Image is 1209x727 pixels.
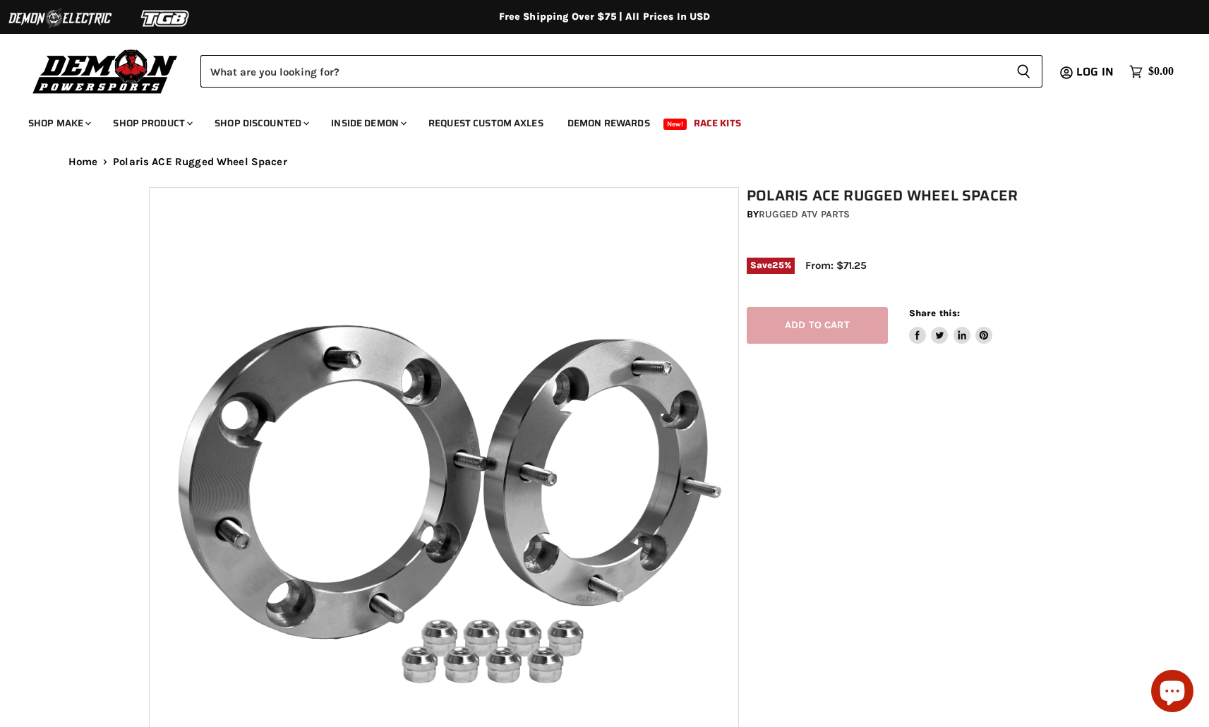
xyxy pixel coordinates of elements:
a: Race Kits [683,109,752,138]
span: Log in [1076,63,1114,80]
span: From: $71.25 [805,259,867,272]
span: 25 [772,260,783,270]
img: Demon Powersports [28,46,183,96]
span: Share this: [909,308,960,318]
input: Search [200,55,1005,88]
span: $0.00 [1148,65,1174,78]
button: Search [1005,55,1042,88]
span: New! [663,119,687,130]
span: Save % [747,258,795,273]
a: $0.00 [1122,61,1181,82]
inbox-online-store-chat: Shopify online store chat [1147,670,1198,716]
a: Home [68,156,98,168]
ul: Main menu [18,103,1170,138]
a: Shop Product [102,109,201,138]
img: TGB Logo 2 [113,5,219,32]
div: by [747,207,1069,222]
div: Free Shipping Over $75 | All Prices In USD [40,11,1169,23]
aside: Share this: [909,307,993,344]
a: Shop Make [18,109,100,138]
nav: Breadcrumbs [40,156,1169,168]
a: Shop Discounted [204,109,318,138]
span: Polaris ACE Rugged Wheel Spacer [113,156,287,168]
a: Inside Demon [320,109,415,138]
form: Product [200,55,1042,88]
a: Log in [1070,66,1122,78]
img: Demon Electric Logo 2 [7,5,113,32]
h1: Polaris ACE Rugged Wheel Spacer [747,187,1069,205]
a: Demon Rewards [557,109,661,138]
a: Rugged ATV Parts [759,208,850,220]
a: Request Custom Axles [418,109,554,138]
